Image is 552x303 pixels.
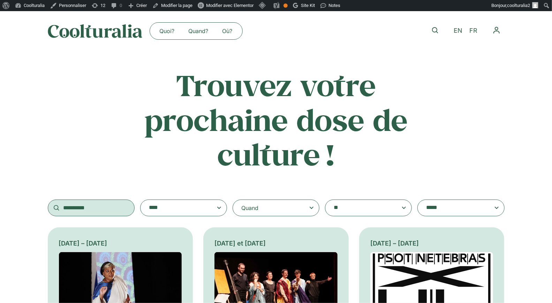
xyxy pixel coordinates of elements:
div: [DATE] – [DATE] [59,239,182,248]
a: Où? [215,25,240,37]
nav: Menu [489,22,505,38]
span: Site Kit [301,3,315,8]
h2: Trouvez votre prochaine dose de culture ! [139,68,413,172]
span: EN [454,27,462,34]
span: Modifier avec Elementor [206,3,254,8]
div: Quand [241,204,258,212]
div: OK [283,3,288,8]
a: Quoi? [153,25,182,37]
a: FR [466,26,481,36]
div: [DATE] – [DATE] [370,239,493,248]
textarea: Search [426,203,482,213]
textarea: Search [334,203,390,213]
span: coolturalia2 [507,3,530,8]
div: [DATE] et [DATE] [214,239,338,248]
nav: Menu [153,25,240,37]
textarea: Search [149,203,205,213]
a: EN [450,26,466,36]
span: FR [469,27,477,34]
a: Quand? [182,25,215,37]
button: Permuter le menu [489,22,505,38]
